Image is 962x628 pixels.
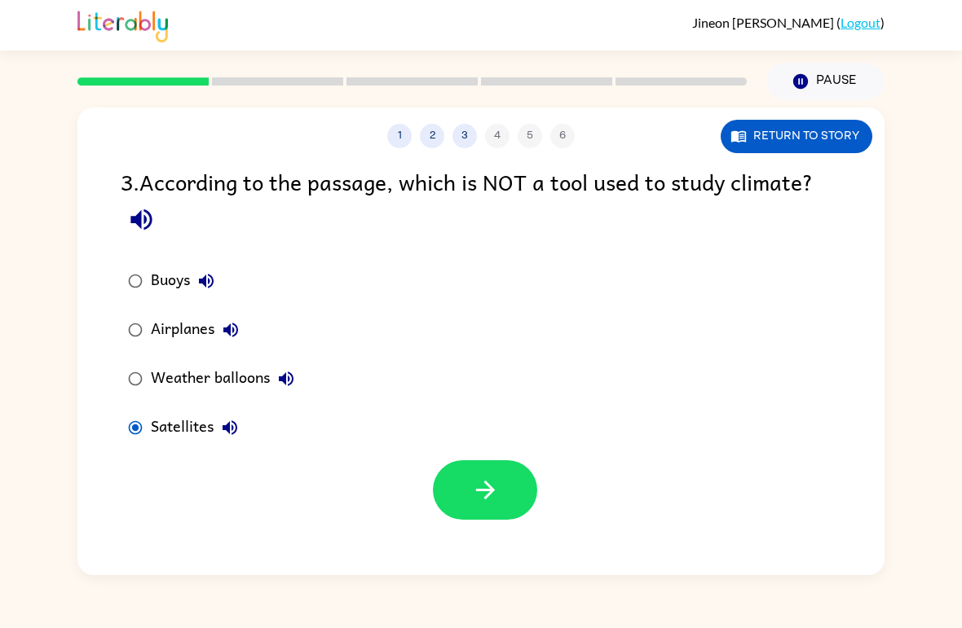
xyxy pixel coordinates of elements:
[841,15,880,30] a: Logout
[151,411,246,444] div: Satellites
[151,362,302,395] div: Weather balloons
[766,63,885,100] button: Pause
[420,124,444,148] button: 2
[387,124,412,148] button: 1
[452,124,477,148] button: 3
[721,120,872,153] button: Return to story
[270,362,302,395] button: Weather balloons
[214,314,247,346] button: Airplanes
[77,7,168,42] img: Literably
[121,165,841,240] div: 3 . According to the passage, which is NOT a tool used to study climate?
[214,411,246,444] button: Satellites
[190,265,223,297] button: Buoys
[692,15,836,30] span: Jineon [PERSON_NAME]
[151,265,223,297] div: Buoys
[692,15,885,30] div: ( )
[151,314,247,346] div: Airplanes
